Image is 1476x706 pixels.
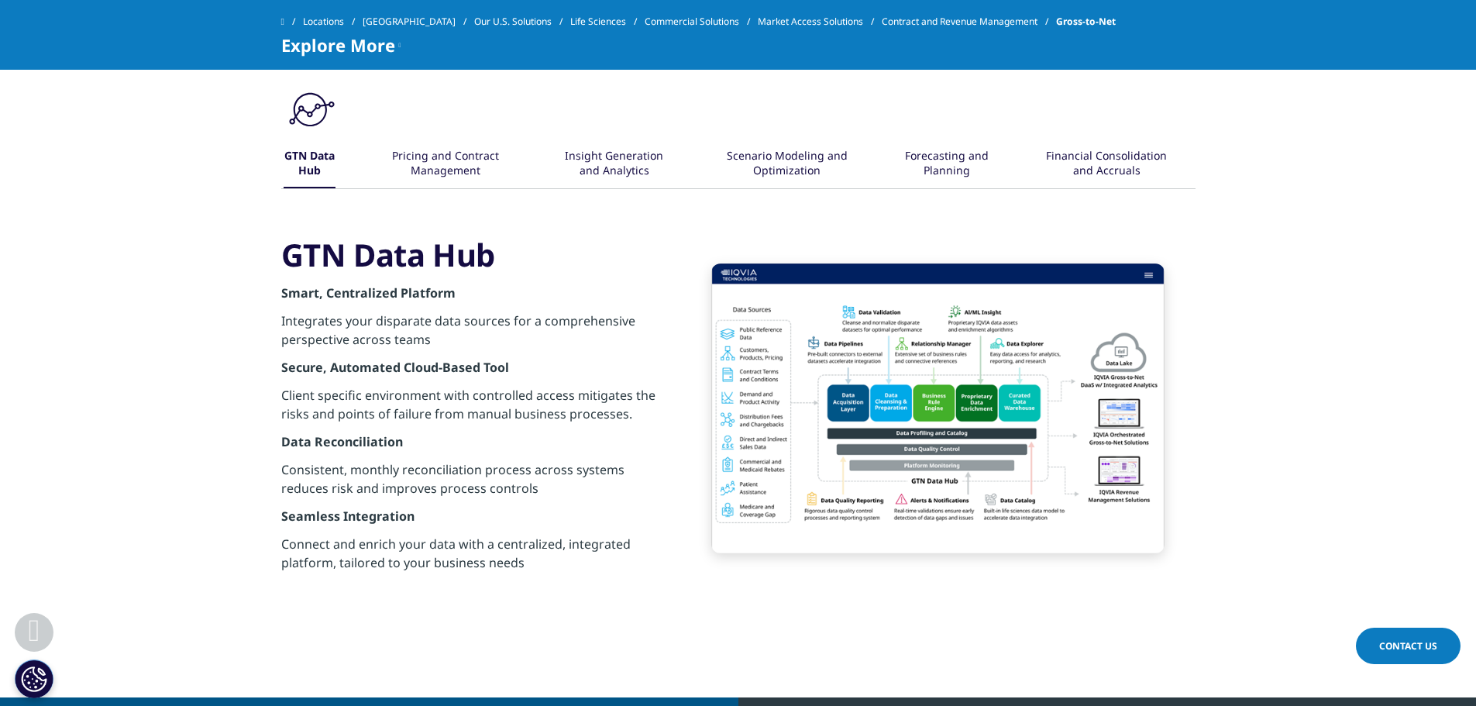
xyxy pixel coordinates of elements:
p: Connect and enrich your data with a centralized, integrated platform, tailored to your business n... [281,535,657,581]
p: Integrates your disparate data sources for a comprehensive perspective across teams [281,312,657,358]
strong: Secure, Automated Cloud-Based Tool [281,359,509,376]
a: Market Access Solutions [758,8,882,36]
button: GTN Data Hub [281,84,335,188]
p: Consistent, monthly reconciliation process across systems reduces risk and improves process controls [281,460,657,507]
a: Our U.S. Solutions [474,8,570,36]
div: Financial Consolidation and Accruals [1041,139,1172,188]
div: Scenario Modeling and Optimization [721,139,852,188]
span: Gross-to-Net [1056,8,1116,36]
button: Financial Consolidation and Accruals [1039,84,1172,188]
a: Contact Us [1356,628,1461,664]
a: Commercial Solutions [645,8,758,36]
a: Contract and Revenue Management [882,8,1056,36]
div: Forecasting and Planning [901,140,993,188]
strong: Smart, Centralized Platform [281,284,456,301]
span: Explore More [281,36,395,54]
h3: GTN Data Hub [281,236,657,274]
img: Integrates your disparate data sources for a comprehensive perspective across teams [711,263,1165,553]
div: Insight Generation and Analytics [556,139,673,188]
a: Life Sciences [570,8,645,36]
span: Contact Us [1379,639,1437,653]
button: Scenario Modeling and Optimization [719,84,852,188]
button: Pricing and Contract Management [382,84,507,188]
strong: Seamless Integration [281,508,415,525]
button: Insight Generation and Analytics [553,84,673,188]
p: Client specific environment with controlled access mitigates the risks and points of failure from... [281,386,657,432]
button: Forecasting and Planning [899,84,993,188]
div: Pricing and Contract Management [384,139,507,188]
a: [GEOGRAPHIC_DATA] [363,8,474,36]
a: Locations [303,8,363,36]
button: Cookies Settings [15,660,53,698]
strong: Data Reconciliation [281,433,403,450]
div: GTN Data Hub [284,139,335,188]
